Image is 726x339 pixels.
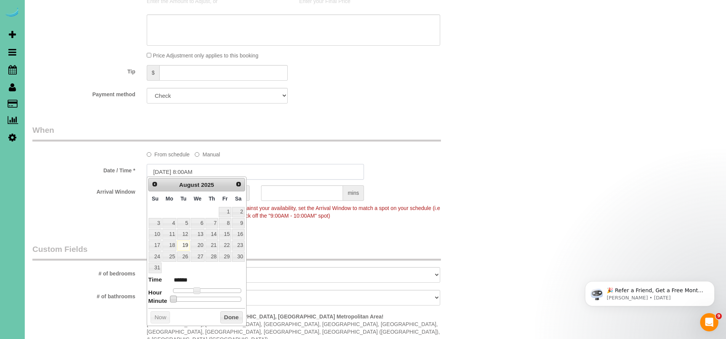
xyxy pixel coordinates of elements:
input: Manual [195,152,199,157]
img: Automaid Logo [5,8,20,18]
a: 28 [205,251,218,262]
a: 16 [232,229,245,239]
iframe: Intercom notifications message [574,265,726,318]
label: # of bedrooms [27,267,141,277]
label: From schedule [147,148,190,158]
a: Next [233,179,244,190]
span: Saturday [235,196,242,202]
a: 9 [232,218,245,228]
span: Friday [223,196,228,202]
a: 21 [205,240,218,251]
a: 3 [149,218,162,228]
a: 29 [219,251,231,262]
span: $ [147,65,159,81]
a: 1 [219,207,231,217]
a: 19 [177,240,189,251]
label: Tip [27,65,141,75]
a: 10 [149,229,162,239]
span: August [179,181,199,188]
a: 15 [219,229,231,239]
iframe: Intercom live chat [700,313,718,331]
a: 22 [219,240,231,251]
span: Next [236,181,242,187]
span: Thursday [208,196,215,202]
span: Monday [166,196,173,202]
label: Arrival Window [27,185,141,196]
a: 18 [162,240,176,251]
a: 4 [162,218,176,228]
span: Wednesday [194,196,202,202]
label: Manual [195,148,220,158]
a: 25 [162,251,176,262]
span: Sunday [152,196,159,202]
a: 14 [205,229,218,239]
a: Prev [149,179,160,190]
a: 5 [177,218,189,228]
dt: Time [148,275,162,285]
dt: Hour [148,288,162,298]
a: 2 [232,207,245,217]
a: 6 [191,218,205,228]
input: MM/DD/YYYY HH:MM [147,164,364,180]
a: 13 [191,229,205,239]
a: 24 [149,251,162,262]
input: From schedule [147,152,151,157]
span: 9 [716,313,722,319]
legend: Custom Fields [32,244,441,261]
a: 23 [232,240,245,251]
a: 20 [191,240,205,251]
a: 30 [232,251,245,262]
a: 27 [191,251,205,262]
a: 7 [205,218,218,228]
strong: WE PROUDLY SERVICE the [GEOGRAPHIC_DATA], [GEOGRAPHIC_DATA] Metropolitan Area! [147,314,383,320]
button: Now [151,311,170,323]
a: 31 [149,263,162,273]
a: 26 [177,251,189,262]
span: Tuesday [180,196,186,202]
span: Prev [152,181,158,187]
a: 8 [219,218,231,228]
label: # of bathrooms [27,290,141,300]
span: 2025 [201,181,214,188]
label: Payment method [27,88,141,98]
legend: When [32,124,441,142]
a: 12 [177,229,189,239]
button: Done [220,311,243,323]
label: Date / Time * [27,164,141,174]
span: To make this booking count against your availability, set the Arrival Window to match a spot on y... [147,205,440,219]
span: mins [343,185,364,201]
a: 11 [162,229,176,239]
a: 17 [149,240,162,251]
span: Price Adjustment only applies to this booking [153,53,258,59]
dt: Minute [148,297,167,306]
